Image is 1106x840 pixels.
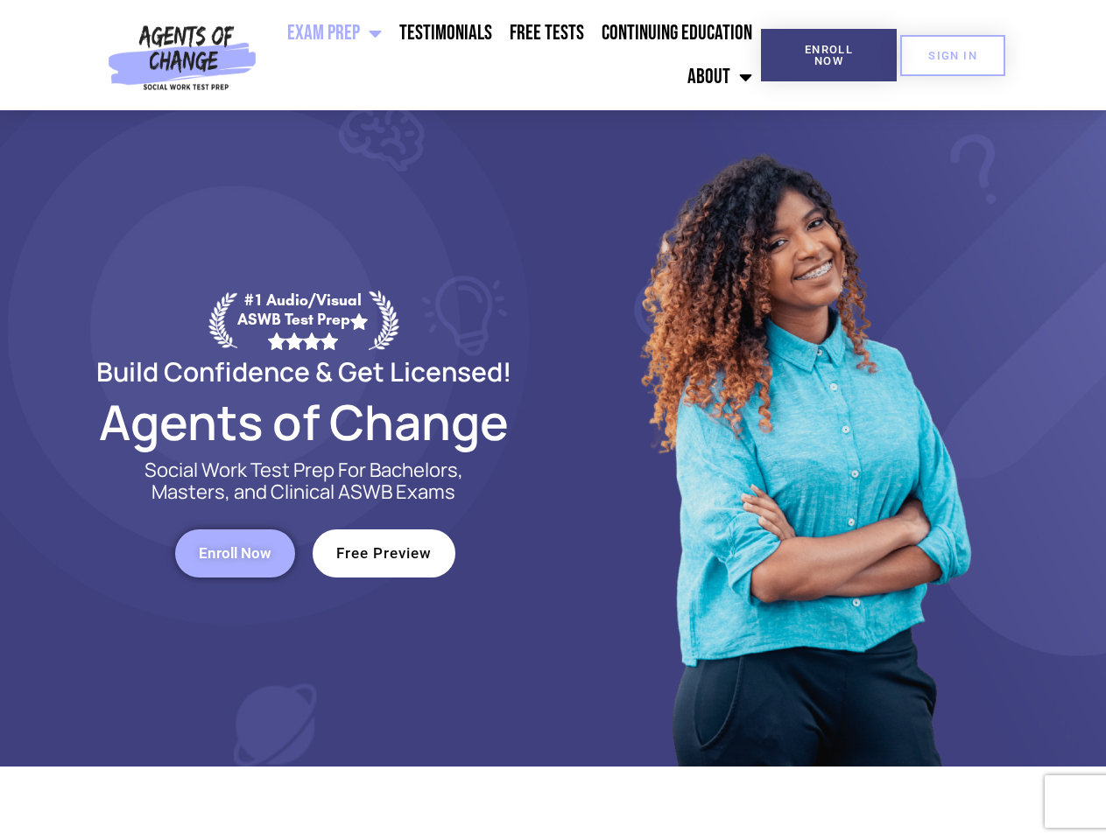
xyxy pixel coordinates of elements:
a: Exam Prep [278,11,391,55]
span: Enroll Now [199,546,271,561]
span: Free Preview [336,546,432,561]
h2: Agents of Change [54,402,553,442]
span: Enroll Now [789,44,869,66]
h2: Build Confidence & Get Licensed! [54,359,553,384]
a: SIGN IN [900,35,1005,76]
img: Website Image 1 (1) [628,110,978,766]
a: Enroll Now [761,29,897,81]
nav: Menu [264,11,761,99]
p: Social Work Test Prep For Bachelors, Masters, and Clinical ASWB Exams [124,459,483,503]
div: #1 Audio/Visual ASWB Test Prep [237,290,369,349]
a: Free Preview [313,529,455,577]
a: Free Tests [501,11,593,55]
a: Continuing Education [593,11,761,55]
a: Enroll Now [175,529,295,577]
a: Testimonials [391,11,501,55]
a: About [679,55,761,99]
span: SIGN IN [928,50,977,61]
